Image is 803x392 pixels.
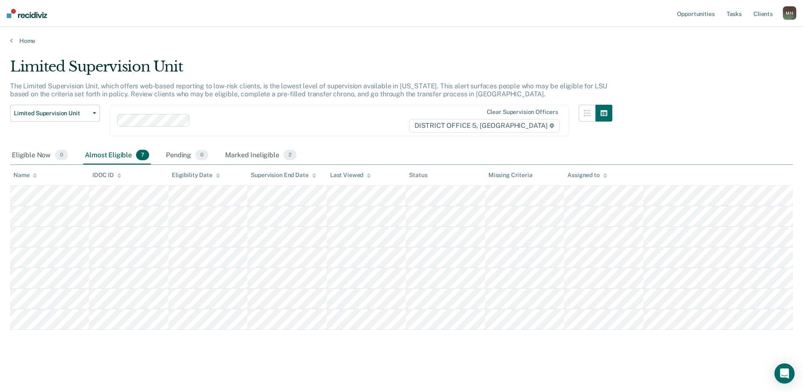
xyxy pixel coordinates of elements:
[223,146,298,165] div: Marked Ineligible2
[567,172,607,179] div: Assigned to
[14,110,89,117] span: Limited Supervision Unit
[195,150,208,161] span: 0
[774,363,795,384] div: Open Intercom Messenger
[10,58,612,82] div: Limited Supervision Unit
[487,109,558,116] div: Clear supervision officers
[10,82,607,98] p: The Limited Supervision Unit, which offers web-based reporting to low-risk clients, is the lowest...
[488,172,533,179] div: Missing Criteria
[136,150,149,161] span: 7
[172,172,220,179] div: Eligibility Date
[7,9,47,18] img: Recidiviz
[83,146,151,165] div: Almost Eligible7
[409,119,560,132] span: DISTRICT OFFICE 5, [GEOGRAPHIC_DATA]
[251,172,316,179] div: Supervision End Date
[409,172,427,179] div: Status
[164,146,210,165] div: Pending0
[783,6,796,20] button: MH
[10,146,70,165] div: Eligible Now0
[10,105,100,122] button: Limited Supervision Unit
[13,172,37,179] div: Name
[283,150,297,161] span: 2
[330,172,371,179] div: Last Viewed
[783,6,796,20] div: M H
[10,37,793,45] a: Home
[92,172,121,179] div: IDOC ID
[55,150,68,161] span: 0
